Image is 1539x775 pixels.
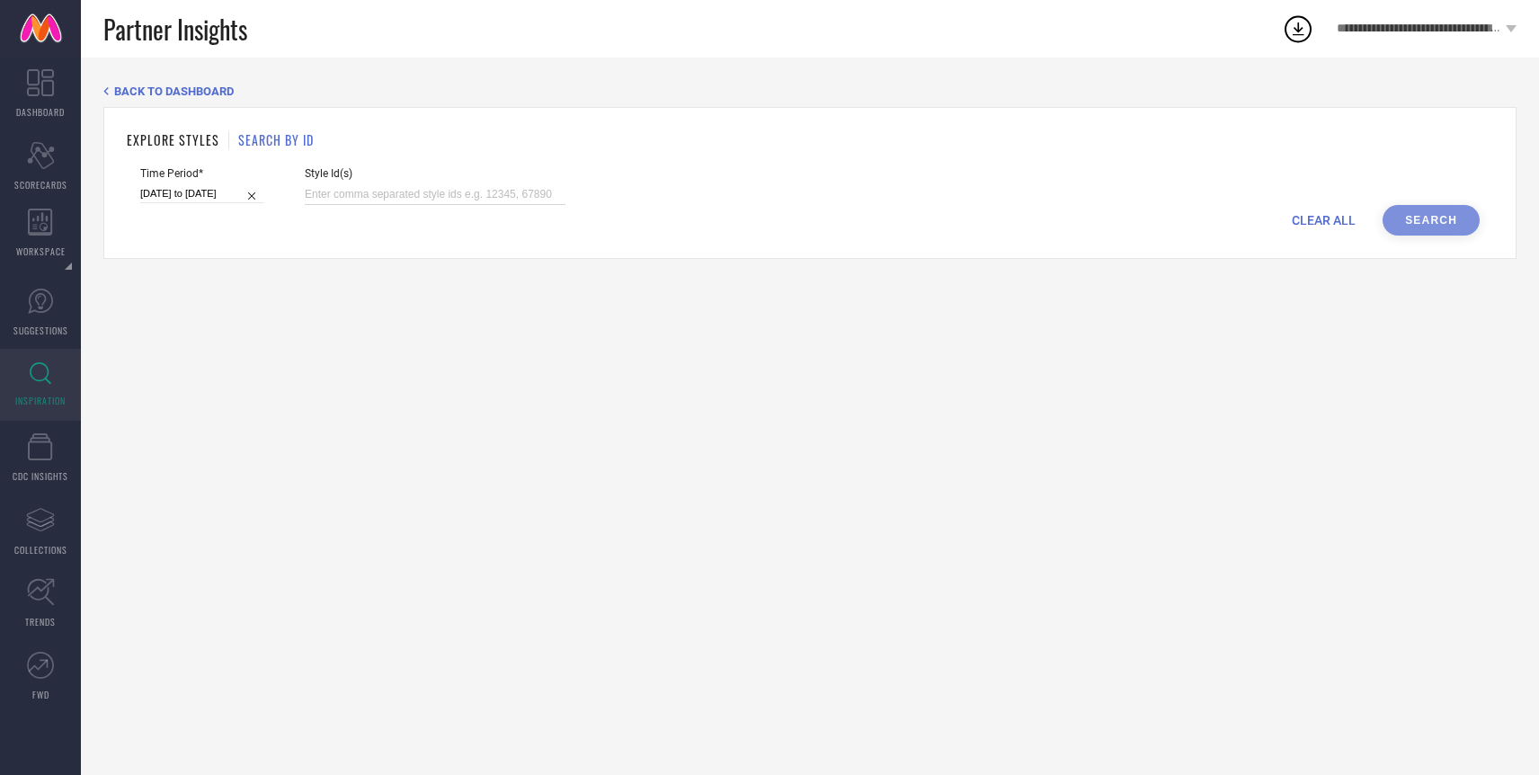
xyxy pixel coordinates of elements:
[32,688,49,701] span: FWD
[127,130,219,149] h1: EXPLORE STYLES
[14,178,67,192] span: SCORECARDS
[305,184,565,205] input: Enter comma separated style ids e.g. 12345, 67890
[15,394,66,407] span: INSPIRATION
[16,105,65,119] span: DASHBOARD
[305,167,565,180] span: Style Id(s)
[25,615,56,628] span: TRENDS
[238,130,314,149] h1: SEARCH BY ID
[14,543,67,557] span: COLLECTIONS
[140,184,264,203] input: Select time period
[16,245,66,258] span: WORKSPACE
[1282,13,1314,45] div: Open download list
[103,85,1517,98] div: Back TO Dashboard
[114,85,234,98] span: BACK TO DASHBOARD
[13,469,68,483] span: CDC INSIGHTS
[103,11,247,48] span: Partner Insights
[140,167,264,180] span: Time Period*
[1292,213,1356,227] span: CLEAR ALL
[13,324,68,337] span: SUGGESTIONS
